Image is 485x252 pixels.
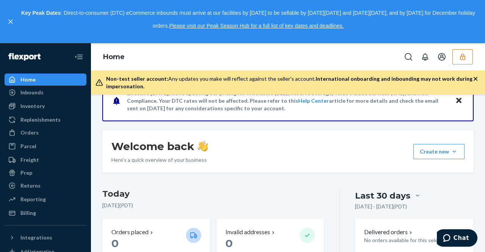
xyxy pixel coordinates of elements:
div: Home [20,76,36,83]
div: Billing [20,209,36,217]
strong: Key Peak Dates [21,10,61,16]
p: No orders available for this selection [364,236,465,244]
a: Please visit our Peak Season Hub for a full list of key dates and deadlines. [169,23,344,29]
div: Last 30 days [355,190,410,202]
a: Replenishments [5,114,86,126]
div: Inventory [20,102,45,110]
iframe: Opens a widget where you can chat to one of our agents [437,229,477,248]
a: Freight [5,154,86,166]
span: 0 [111,237,119,250]
div: Replenishments [20,116,61,124]
button: Open Search Box [401,49,416,64]
div: Orders [20,129,39,136]
p: [DATE] - [DATE] ( PDT ) [355,203,407,210]
a: Returns [5,180,86,192]
span: 0 [225,237,233,250]
h1: Welcome back [111,139,208,153]
p: [DATE] ( PDT ) [102,202,324,209]
button: Open account menu [434,49,449,64]
img: Flexport logo [8,53,41,61]
button: close, [7,18,14,25]
a: Billing [5,207,86,219]
a: Help Center [298,97,329,104]
p: Here’s a quick overview of your business [111,156,208,164]
a: Prep [5,167,86,179]
button: Close Navigation [71,49,86,64]
div: Freight [20,156,39,164]
button: Create new [413,144,465,159]
div: Parcel [20,142,36,150]
div: Inbounds [20,89,44,96]
p: Invalid addresses [225,228,270,236]
h3: Today [102,188,324,200]
div: Prep [20,169,32,177]
a: Home [103,53,125,61]
div: Any updates you make will reflect against the seller's account. [106,75,473,90]
button: Delivered orders [364,228,414,236]
button: Close [454,95,464,106]
a: Home [5,74,86,86]
a: Parcel [5,140,86,152]
a: Orders [5,127,86,139]
div: Integrations [20,234,52,241]
img: hand-wave emoji [197,141,208,152]
a: Inbounds [5,86,86,99]
a: Reporting [5,193,86,205]
div: Reporting [20,196,46,203]
span: Non-test seller account: [106,75,168,82]
div: Returns [20,182,41,189]
p: : Direct-to-consumer (DTC) eCommerce inbounds must arrive at our facilities by [DATE] to be sella... [18,7,478,32]
a: Inventory [5,100,86,112]
button: Integrations [5,232,86,244]
ol: breadcrumbs [97,46,131,68]
p: Orders placed [111,228,149,236]
p: Effective [DATE], we're updating our pricing for Wholesale (B2B), Reserve Storage, Value-Added Se... [127,89,448,112]
button: Open notifications [418,49,433,64]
